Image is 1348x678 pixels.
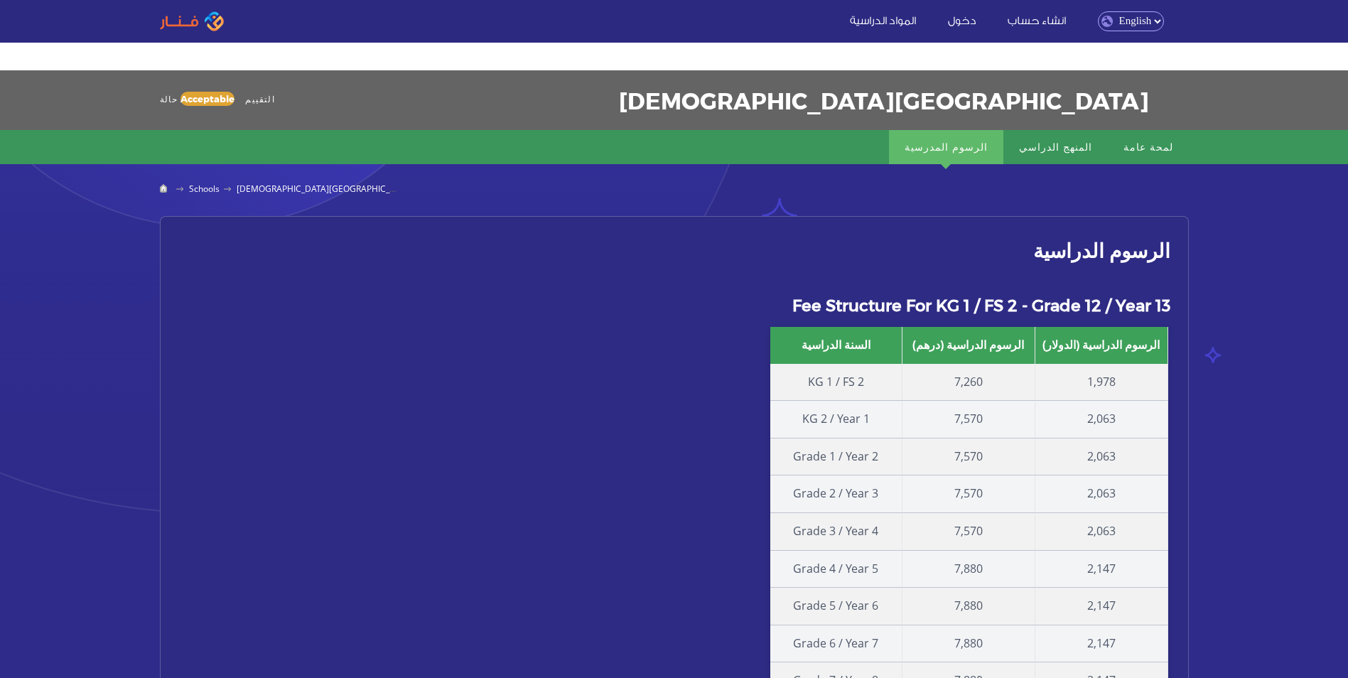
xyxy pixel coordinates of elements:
[237,183,414,195] span: [DEMOGRAPHIC_DATA][GEOGRAPHIC_DATA]
[1035,401,1168,438] td: 2,063
[993,12,1080,27] a: انشاء حساب
[836,12,930,27] a: المواد الدراسية
[160,94,178,104] span: حالة
[1035,513,1168,551] td: 2,063
[1035,625,1168,663] td: 2,147
[770,513,903,551] td: Grade 3 / Year 4
[902,551,1035,588] td: 7,880
[1035,364,1168,402] td: 1,978
[889,130,1003,164] a: الرسوم المدرسية
[245,86,274,112] span: التقييم
[1035,588,1168,625] td: 2,147
[1035,438,1168,476] td: 2,063
[770,364,903,402] td: KG 1 / FS 2
[902,438,1035,476] td: 7,570
[178,235,1170,267] h2: الرسوم الدراسية
[1101,16,1113,27] img: language.png
[1035,327,1168,364] th: الرسوم الدراسية (الدولار)
[770,438,903,476] td: Grade 1 / Year 2
[902,401,1035,438] td: 7,570
[770,551,903,588] td: Grade 4 / Year 5
[189,183,220,195] a: Schools
[160,184,172,195] a: Home
[934,12,991,27] a: دخول
[1035,551,1168,588] td: 2,147
[770,475,903,513] td: Grade 2 / Year 3
[902,513,1035,551] td: 7,570
[398,87,1149,113] h1: [DEMOGRAPHIC_DATA][GEOGRAPHIC_DATA]
[180,92,234,106] div: Acceptable
[1035,475,1168,513] td: 2,063
[1003,130,1108,164] a: المنهج الدراسي
[1108,130,1189,164] a: لمحة عامة
[770,588,903,625] td: Grade 5 / Year 6
[770,327,903,364] th: السنة الدراسية
[902,588,1035,625] td: 7,880
[902,475,1035,513] td: 7,570
[178,292,1170,318] h3: Fee Structure for KG 1 / FS 2 - Grade 12 / Year 13
[902,327,1035,364] th: الرسوم الدراسية (درهم)
[902,625,1035,663] td: 7,880
[902,364,1035,402] td: 7,260
[770,401,903,438] td: KG 2 / Year 1
[770,625,903,663] td: Grade 6 / Year 7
